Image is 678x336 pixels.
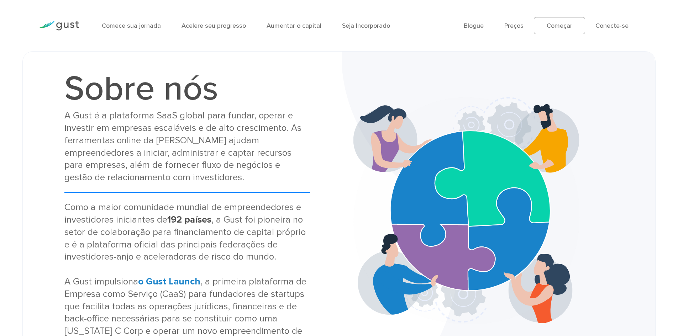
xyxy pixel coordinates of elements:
a: Acelere seu progresso [182,22,246,30]
font: 192 países [167,214,211,225]
a: Preços [504,22,524,30]
img: Logotipo da Gust [39,21,79,31]
a: Comece sua jornada [102,22,161,30]
a: Aumentar o capital [267,22,321,30]
a: Seja Incorporado [342,22,390,30]
font: Começar [547,22,572,30]
font: A Gust impulsiona [64,276,138,287]
font: Como a maior comunidade mundial de empreendedores e investidores iniciantes de [64,202,301,225]
a: Começar [534,17,585,34]
a: o Gust Launch [138,276,200,287]
a: Blogue [464,22,484,30]
font: A Gust é a plataforma SaaS global para fundar, operar e investir em empresas escaláveis e de alto... [64,110,301,183]
a: Conecte-se [595,22,629,30]
font: Sobre nós [64,69,218,109]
